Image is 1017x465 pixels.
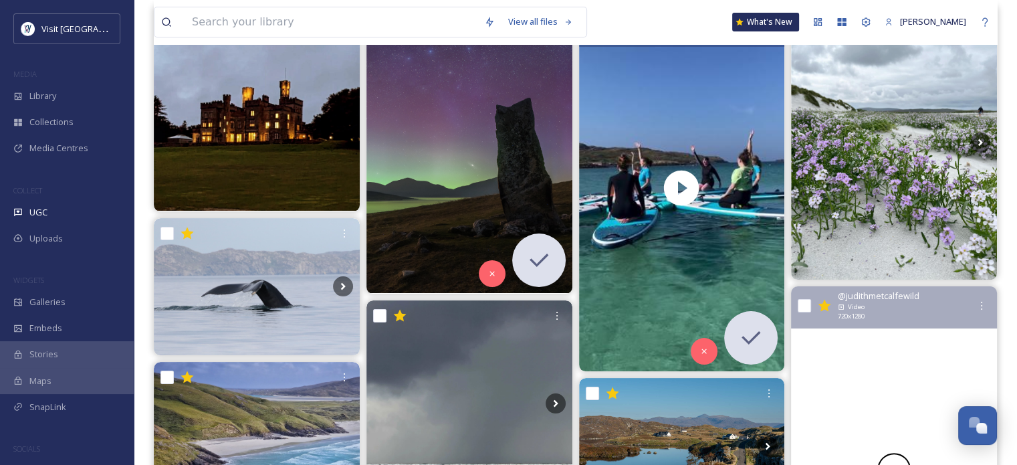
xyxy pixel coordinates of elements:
[29,375,51,387] span: Maps
[29,232,63,245] span: Uploads
[838,290,919,302] span: @ judithmetcalfewild
[29,116,74,128] span: Collections
[29,296,66,308] span: Galleries
[13,275,44,285] span: WIDGETS
[791,5,997,279] img: Sea Rocket at Clachan Sands #northuist
[29,142,88,155] span: Media Centres
[29,348,58,361] span: Stories
[29,401,66,413] span: SnapLink
[185,7,477,37] input: Search your library
[29,206,47,219] span: UGC
[154,218,360,355] img: Phew! That was a long spell of persistent winds here in the Hebrides 😅 We are relieved the week a...
[29,90,56,102] span: Library
[29,322,62,335] span: Embeds
[900,15,966,27] span: [PERSON_NAME]
[13,69,37,79] span: MEDIA
[838,312,865,321] span: 720 x 1280
[13,444,40,454] span: SOCIALS
[21,22,35,35] img: Untitled%20design%20%2897%29.png
[578,5,784,371] img: thumbnail
[13,185,42,195] span: COLLECT
[154,5,360,211] img: #stornoway
[958,406,997,445] button: Open Chat
[878,9,973,35] a: [PERSON_NAME]
[732,13,799,31] a: What's New
[848,302,865,312] span: Video
[501,9,580,35] a: View all files
[366,5,572,293] img: From a special night on Harris earlier in the year. Some mild aurora, Cassiopeia, the milky way a...
[41,22,145,35] span: Visit [GEOGRAPHIC_DATA]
